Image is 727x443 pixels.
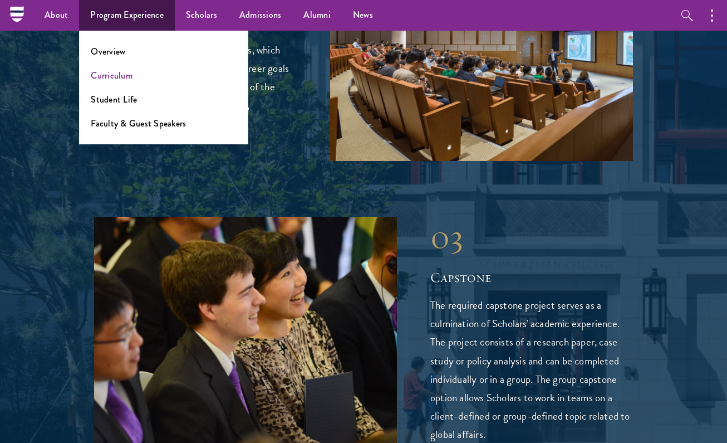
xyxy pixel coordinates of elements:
a: Student Life [91,93,137,106]
h2: Capstone [430,268,633,287]
a: Faculty & Guest Speakers [91,117,186,130]
a: Curriculum [91,69,132,82]
a: Overview [91,45,125,58]
div: 03 [430,217,633,257]
p: The required capstone project serves as a culmination of Scholars' academic experience. The proje... [430,296,633,443]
